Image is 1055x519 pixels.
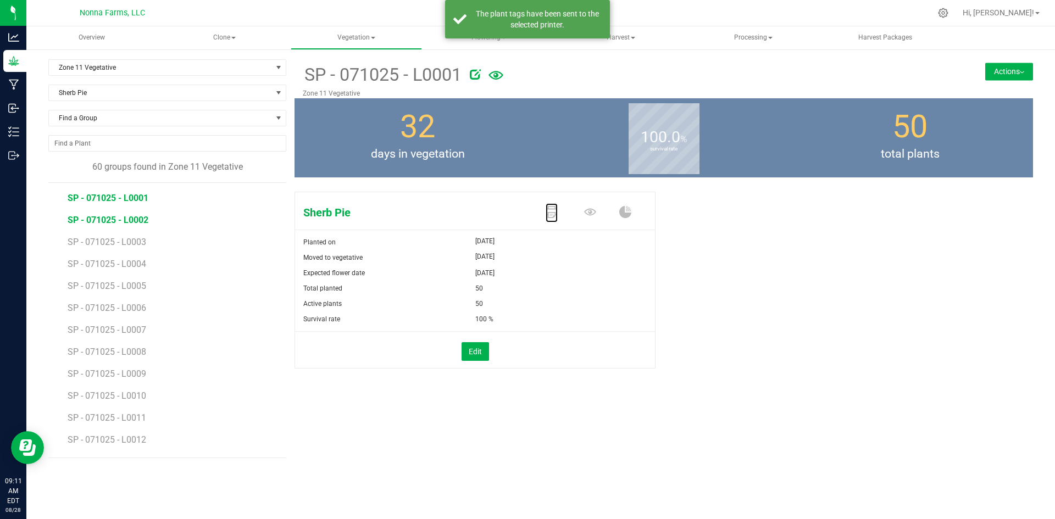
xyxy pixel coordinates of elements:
[8,126,19,137] inline-svg: Inventory
[475,281,483,296] span: 50
[549,98,779,177] group-info-box: Survival rate
[11,431,44,464] iframe: Resource center
[68,215,148,225] span: SP - 071025 - L0002
[936,8,950,18] div: Manage settings
[48,160,286,174] div: 60 groups found in Zone 11 Vegetative
[68,303,146,313] span: SP - 071025 - L0006
[8,32,19,43] inline-svg: Analytics
[291,27,421,49] span: Vegetation
[963,8,1034,17] span: Hi, [PERSON_NAME]!
[556,26,687,49] a: Harvest
[68,259,146,269] span: SP - 071025 - L0004
[892,108,928,145] span: 50
[475,311,493,327] span: 100 %
[159,26,290,49] a: Clone
[68,434,146,445] span: SP - 071025 - L0012
[400,108,435,145] span: 32
[159,27,290,49] span: Clone
[475,296,483,311] span: 50
[462,342,489,361] button: Edit
[475,265,495,281] span: [DATE]
[68,193,148,203] span: SP - 071025 - L0001
[49,60,272,75] span: Zone 11 Vegetative
[424,27,554,49] span: Flowering
[5,506,21,514] p: 08/28
[475,250,495,263] span: [DATE]
[295,146,541,163] span: days in vegetation
[68,237,146,247] span: SP - 071025 - L0003
[688,27,818,49] span: Processing
[556,27,686,49] span: Harvest
[423,26,554,49] a: Flowering
[795,98,1025,177] group-info-box: Total number of plants
[68,369,146,379] span: SP - 071025 - L0009
[8,79,19,90] inline-svg: Manufacturing
[687,26,819,49] a: Processing
[303,98,532,177] group-info-box: Days in vegetation
[303,315,340,323] span: Survival rate
[295,204,535,221] span: Sherb Pie
[303,300,342,308] span: Active plants
[26,26,158,49] a: Overview
[8,103,19,114] inline-svg: Inbound
[843,33,927,42] span: Harvest Packages
[68,347,146,357] span: SP - 071025 - L0008
[68,390,146,401] span: SP - 071025 - L0010
[303,284,342,292] span: Total planted
[68,456,146,467] span: SP - 071025 - L0013
[68,412,146,423] span: SP - 071025 - L0011
[80,8,145,18] span: Nonna Farms, LLC
[49,136,286,151] input: NO DATA FOUND
[49,85,272,101] span: Sherb Pie
[473,8,602,30] div: The plant tags have been sent to the selected printer.
[8,150,19,161] inline-svg: Outbound
[303,254,363,261] span: Moved to vegetative
[820,26,951,49] a: Harvest Packages
[5,476,21,506] p: 09:11 AM EDT
[787,146,1033,163] span: total plants
[68,325,146,335] span: SP - 071025 - L0007
[303,62,462,88] span: SP - 071025 - L0001
[8,55,19,66] inline-svg: Grow
[64,33,120,42] span: Overview
[291,26,422,49] a: Vegetation
[303,238,336,246] span: Planted on
[985,63,1033,80] button: Actions
[475,235,495,248] span: [DATE]
[303,269,365,277] span: Expected flower date
[49,110,272,126] span: Find a Group
[68,281,146,291] span: SP - 071025 - L0005
[303,88,902,98] p: Zone 11 Vegetative
[272,60,286,75] span: select
[629,100,699,198] b: survival rate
